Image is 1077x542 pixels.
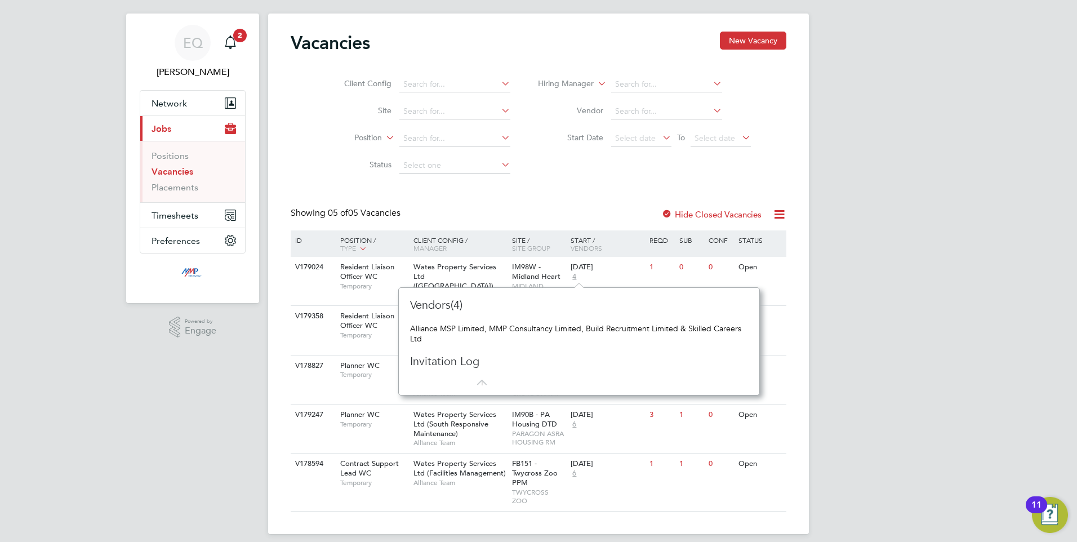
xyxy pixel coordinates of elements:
[512,488,566,505] span: TWYCROSS ZOO
[720,32,786,50] button: New Vacancy
[292,356,332,376] div: V178827
[413,243,447,252] span: Manager
[399,77,510,92] input: Search for...
[706,405,735,425] div: 0
[736,306,785,327] div: Open
[291,32,370,54] h2: Vacancies
[512,282,566,299] span: MIDLAND HEART
[677,454,706,474] div: 1
[152,150,189,161] a: Positions
[399,104,510,119] input: Search for...
[169,317,217,338] a: Powered byEngage
[152,166,193,177] a: Vacancies
[340,370,408,379] span: Temporary
[571,243,602,252] span: Vendors
[568,230,647,257] div: Start /
[674,130,688,145] span: To
[736,356,785,376] div: Open
[327,159,391,170] label: Status
[185,326,216,336] span: Engage
[332,230,411,259] div: Position /
[647,405,676,425] div: 3
[512,262,560,281] span: IM98W - Midland Heart
[152,123,171,134] span: Jobs
[736,454,785,474] div: Open
[177,265,209,283] img: mmpconsultancy-logo-retina.png
[647,230,676,250] div: Reqd
[413,262,496,291] span: Wates Property Services Ltd ([GEOGRAPHIC_DATA])
[571,420,578,429] span: 6
[413,410,496,438] span: Wates Property Services Ltd (South Responsive Maintenance)
[529,78,594,90] label: Hiring Manager
[140,265,246,283] a: Go to home page
[340,410,380,419] span: Planner WC
[152,98,187,109] span: Network
[611,77,722,92] input: Search for...
[292,257,332,278] div: V179024
[538,105,603,115] label: Vendor
[317,132,382,144] label: Position
[292,306,332,327] div: V179358
[512,459,558,487] span: FB151 - Twycross Zoo PPM
[292,230,332,250] div: ID
[152,210,198,221] span: Timesheets
[410,354,607,368] h3: Invitation Log
[140,25,246,79] a: EQ[PERSON_NAME]
[292,454,332,474] div: V178594
[571,263,644,272] div: [DATE]
[140,228,245,253] button: Preferences
[661,209,762,220] label: Hide Closed Vacancies
[509,230,568,257] div: Site /
[571,272,578,282] span: 4
[183,35,203,50] span: EQ
[736,405,785,425] div: Open
[512,429,566,447] span: PARAGON ASRA HOUSING RM
[140,141,245,202] div: Jobs
[152,182,198,193] a: Placements
[140,65,246,79] span: Eva Quinn
[571,410,644,420] div: [DATE]
[340,282,408,291] span: Temporary
[340,262,394,281] span: Resident Liaison Officer WC
[413,438,506,447] span: Alliance Team
[512,243,550,252] span: Site Group
[140,203,245,228] button: Timesheets
[538,132,603,143] label: Start Date
[647,454,676,474] div: 1
[677,257,706,278] div: 0
[611,104,722,119] input: Search for...
[677,230,706,250] div: Sub
[571,469,578,478] span: 6
[340,331,408,340] span: Temporary
[185,317,216,326] span: Powered by
[152,236,200,246] span: Preferences
[695,133,735,143] span: Select date
[647,257,676,278] div: 1
[328,207,400,219] span: 05 Vacancies
[233,29,247,42] span: 2
[410,297,607,312] h3: Vendors(4)
[736,230,785,250] div: Status
[291,207,403,219] div: Showing
[1032,497,1068,533] button: Open Resource Center, 11 new notifications
[219,25,242,61] a: 2
[340,311,394,330] span: Resident Liaison Officer WC
[413,478,506,487] span: Alliance Team
[615,133,656,143] span: Select date
[706,230,735,250] div: Conf
[340,420,408,429] span: Temporary
[340,361,380,370] span: Planner WC
[413,459,506,478] span: Wates Property Services Ltd (Facilities Management)
[340,243,356,252] span: Type
[340,478,408,487] span: Temporary
[706,454,735,474] div: 0
[327,105,391,115] label: Site
[126,14,259,303] nav: Main navigation
[140,116,245,141] button: Jobs
[292,405,332,425] div: V179247
[327,78,391,88] label: Client Config
[340,459,399,478] span: Contract Support Lead WC
[328,207,348,219] span: 05 of
[399,131,510,146] input: Search for...
[512,410,557,429] span: IM90B - PA Housing DTD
